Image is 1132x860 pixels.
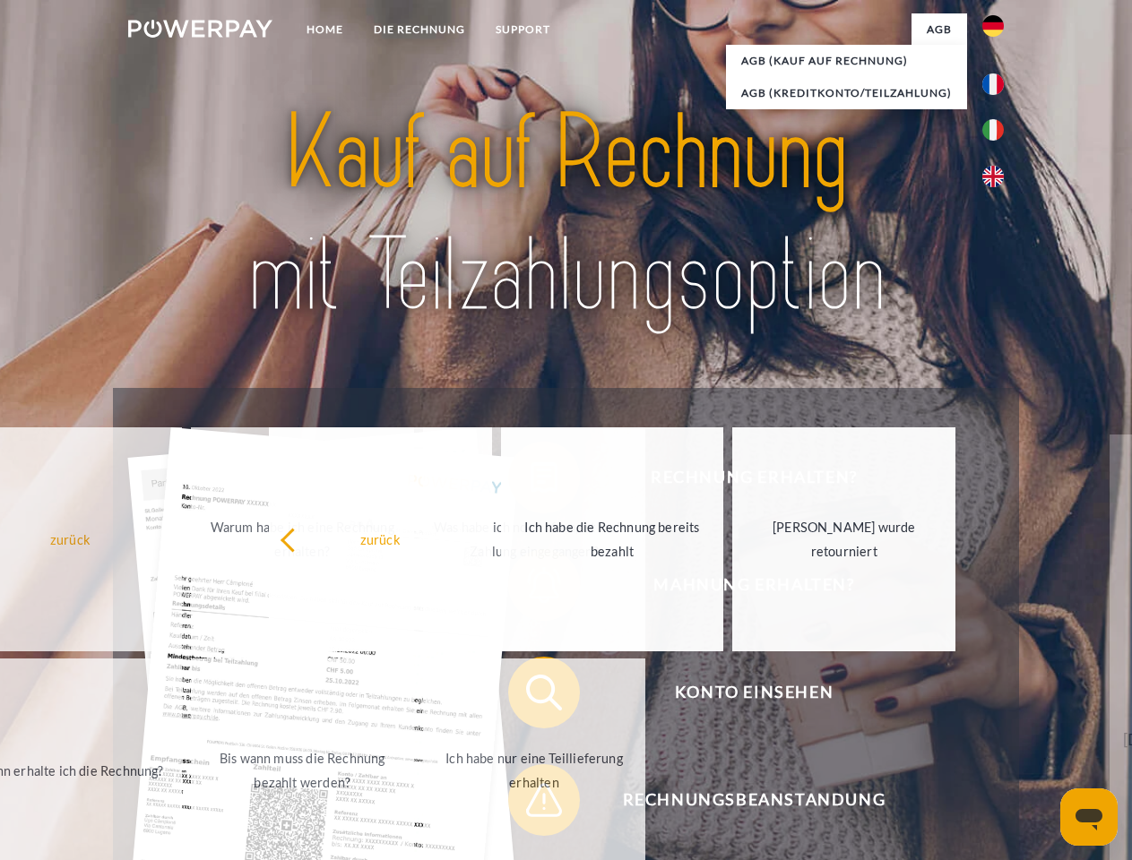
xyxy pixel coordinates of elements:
[726,77,967,109] a: AGB (Kreditkonto/Teilzahlung)
[480,13,566,46] a: SUPPORT
[982,15,1004,37] img: de
[982,166,1004,187] img: en
[508,764,974,836] button: Rechnungsbeanstandung
[171,86,961,343] img: title-powerpay_de.svg
[202,746,403,795] div: Bis wann muss die Rechnung bezahlt werden?
[534,764,973,836] span: Rechnungsbeanstandung
[1060,788,1118,846] iframe: Schaltfläche zum Öffnen des Messaging-Fensters
[128,20,272,38] img: logo-powerpay-white.svg
[434,746,635,795] div: Ich habe nur eine Teillieferung erhalten
[291,13,359,46] a: Home
[280,527,481,551] div: zurück
[512,515,713,563] div: Ich habe die Rechnung bereits bezahlt
[359,13,480,46] a: DIE RECHNUNG
[726,45,967,77] a: AGB (Kauf auf Rechnung)
[534,657,973,728] span: Konto einsehen
[508,657,974,728] button: Konto einsehen
[202,515,403,563] div: Warum habe ich eine Rechnung erhalten?
[982,119,1004,141] img: it
[743,515,945,563] div: [PERSON_NAME] wurde retourniert
[982,73,1004,95] img: fr
[912,13,967,46] a: agb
